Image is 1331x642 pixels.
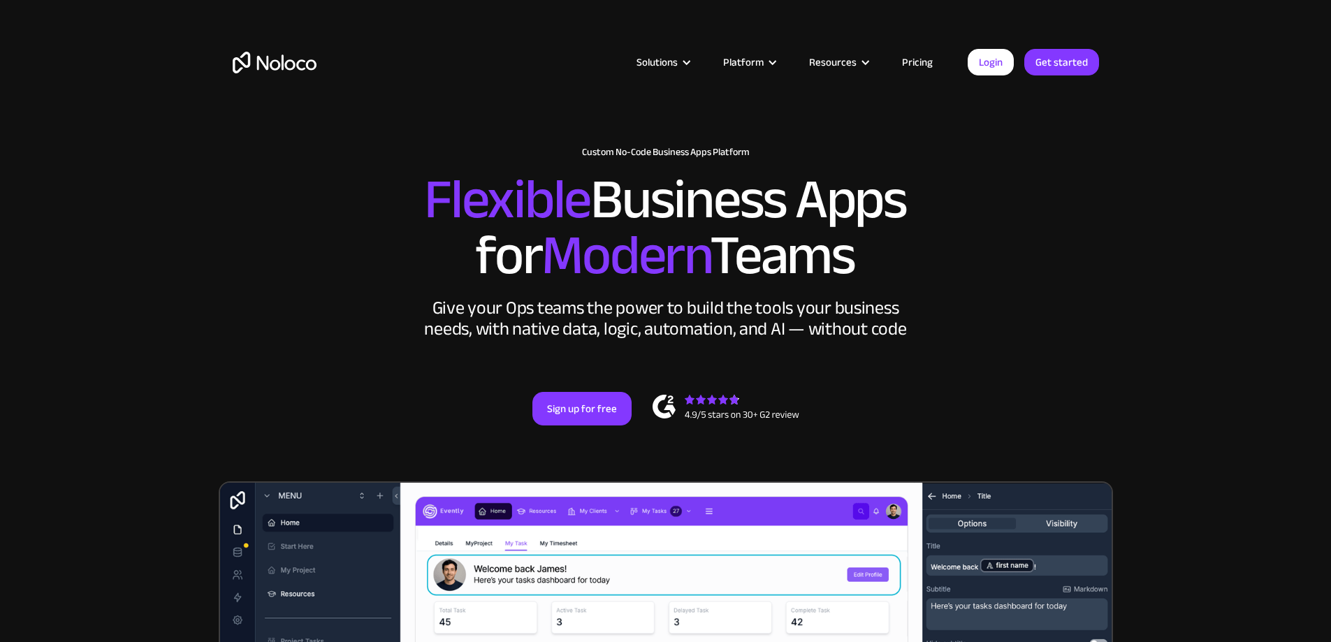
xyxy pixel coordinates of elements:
h2: Business Apps for Teams [233,172,1099,284]
div: Platform [706,53,792,71]
div: Solutions [619,53,706,71]
div: Resources [792,53,885,71]
a: Sign up for free [532,392,632,425]
a: Login [968,49,1014,75]
div: Give your Ops teams the power to build the tools your business needs, with native data, logic, au... [421,298,910,340]
a: Get started [1024,49,1099,75]
div: Platform [723,53,764,71]
span: Flexible [424,147,590,251]
span: Modern [541,203,710,307]
h1: Custom No-Code Business Apps Platform [233,147,1099,158]
a: home [233,52,317,73]
div: Solutions [637,53,678,71]
a: Pricing [885,53,950,71]
div: Resources [809,53,857,71]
